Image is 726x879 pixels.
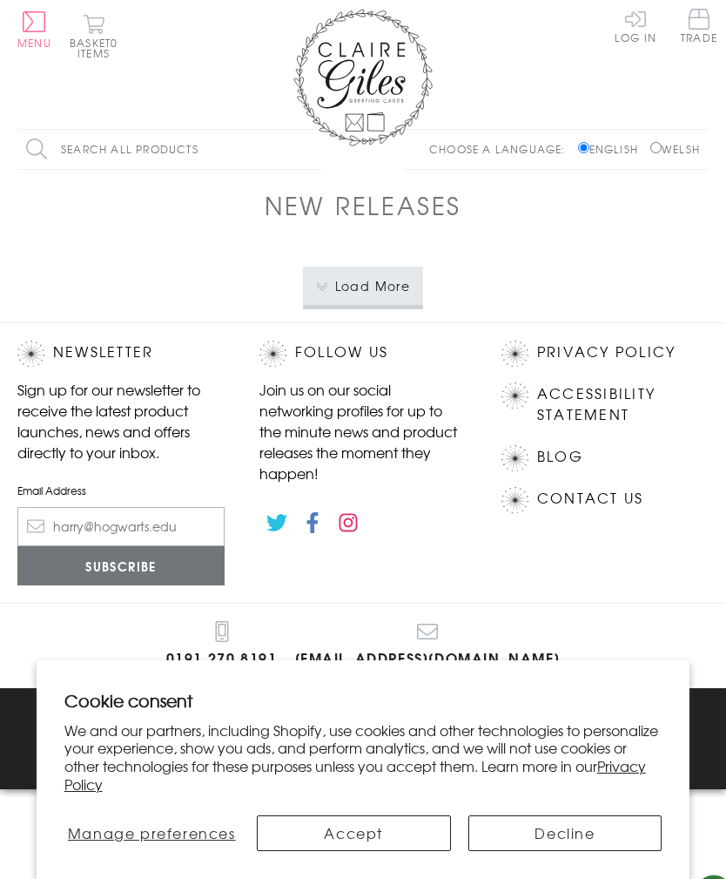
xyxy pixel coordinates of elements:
button: Basket0 items [70,14,118,58]
input: Subscribe [17,546,225,585]
a: Accessibility Statement [537,382,655,427]
p: Join us on our social networking profiles for up to the minute news and product releases the mome... [259,379,467,483]
label: Email Address [17,483,225,498]
span: Trade [681,9,717,43]
label: Welsh [650,141,700,157]
p: Sign up for our newsletter to receive the latest product launches, news and offers directly to yo... [17,379,225,463]
a: 0191 270 8191 [166,621,278,671]
h2: Cookie consent [64,688,662,713]
button: Menu [17,11,51,48]
a: Privacy Policy [537,341,676,364]
input: harry@hogwarts.edu [17,507,225,546]
input: Welsh [650,142,662,153]
a: [EMAIL_ADDRESS][DOMAIN_NAME] [295,621,561,671]
span: 0 items [77,35,118,61]
span: Menu [17,35,51,51]
a: Log In [615,9,656,43]
a: Contact Us [537,487,643,510]
h2: Follow Us [259,341,467,367]
input: English [578,142,589,153]
button: Accept [257,815,451,851]
h1: New Releases [265,187,461,223]
input: Search [305,130,322,169]
h2: Newsletter [17,341,225,367]
a: Trade [681,9,717,46]
p: © 2025 . [17,745,709,761]
label: English [578,141,647,157]
span: Manage preferences [68,822,236,843]
button: Manage preferences [64,815,239,851]
img: Claire Giles Greetings Cards [293,9,433,146]
button: Load More [303,267,424,305]
a: Blog [537,445,583,469]
input: Search all products [17,130,322,169]
a: Privacy Policy [64,755,646,794]
p: Choose a language: [429,141,575,157]
button: Decline [468,815,662,851]
p: We and our partners, including Shopify, use cookies and other technologies to personalize your ex... [64,721,662,794]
